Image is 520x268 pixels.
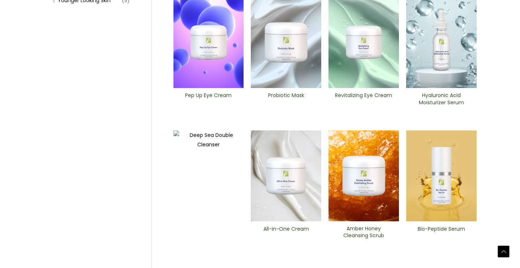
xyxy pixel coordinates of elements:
[412,226,470,242] a: Bio-Peptide ​Serum
[328,130,399,221] img: Amber Honey Cleansing Scrub
[179,92,237,106] h2: Pep Up Eye Cream
[335,92,393,108] a: Revitalizing ​Eye Cream
[257,226,315,242] a: All-in-One ​Cream
[412,226,470,239] h2: Bio-Peptide ​Serum
[412,92,470,108] a: Hyaluronic Acid Moisturizer Serum
[335,225,393,242] a: Amber Honey Cleansing Scrub
[179,92,237,108] a: Pep Up Eye Cream
[335,92,393,106] h2: Revitalizing ​Eye Cream
[257,226,315,239] h2: All-in-One ​Cream
[257,92,315,108] a: Probiotic Mask
[251,130,321,222] img: All In One Cream
[412,92,470,106] h2: Hyaluronic Acid Moisturizer Serum
[406,130,477,222] img: Bio-Peptide ​Serum
[335,225,393,239] h2: Amber Honey Cleansing Scrub
[257,92,315,106] h2: Probiotic Mask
